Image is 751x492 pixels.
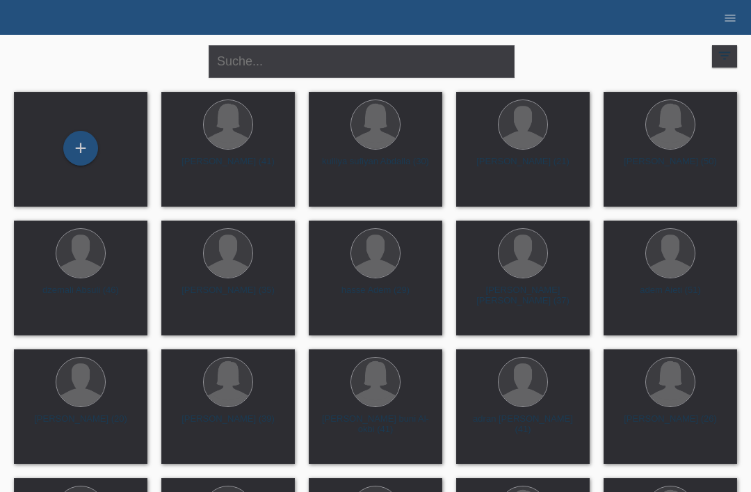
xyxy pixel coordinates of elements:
[172,285,284,307] div: [PERSON_NAME] (35)
[723,11,737,25] i: menu
[320,413,431,436] div: [PERSON_NAME] buni Al-okbi (41)
[25,413,136,436] div: [PERSON_NAME] (20)
[717,48,732,63] i: filter_list
[320,285,431,307] div: hasse Adem (29)
[25,285,136,307] div: dzemali Absuli (46)
[172,156,284,178] div: [PERSON_NAME] (41)
[64,136,97,160] div: Kund*in hinzufügen
[716,13,744,22] a: menu
[467,413,579,436] div: adran [PERSON_NAME] (41)
[209,45,515,78] input: Suche...
[320,156,431,178] div: kulliya sufiyan Abdalla (30)
[467,156,579,178] div: [PERSON_NAME] (21)
[615,285,726,307] div: adem Aieti (51)
[467,285,579,307] div: [PERSON_NAME] [PERSON_NAME] (37)
[615,156,726,178] div: [PERSON_NAME] (50)
[615,413,726,436] div: [PERSON_NAME] (26)
[172,413,284,436] div: [PERSON_NAME] (39)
